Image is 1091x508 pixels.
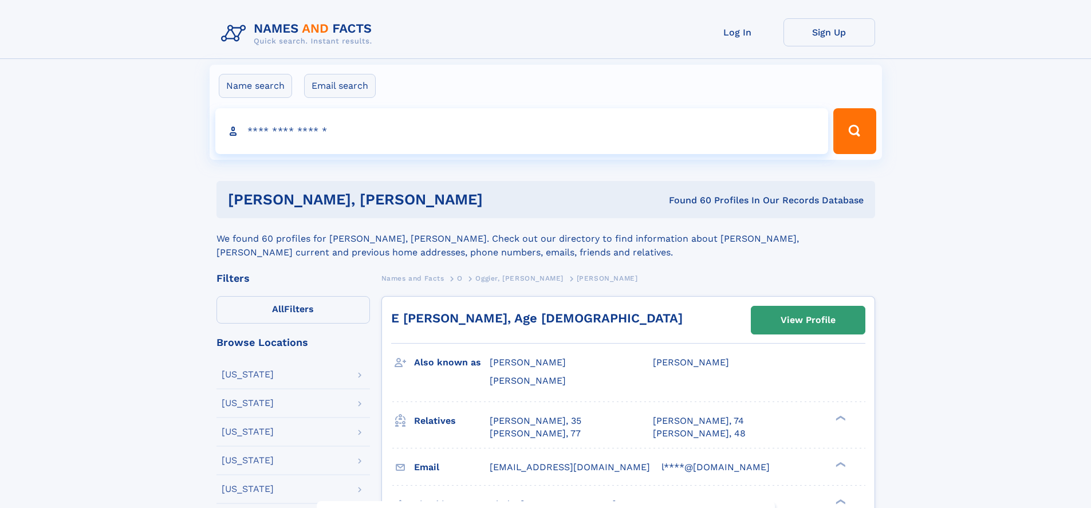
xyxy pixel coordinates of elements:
[228,192,576,207] h1: [PERSON_NAME], [PERSON_NAME]
[391,311,683,325] a: E [PERSON_NAME], Age [DEMOGRAPHIC_DATA]
[833,108,876,154] button: Search Button
[414,458,490,477] h3: Email
[222,485,274,494] div: [US_STATE]
[222,399,274,408] div: [US_STATE]
[222,456,274,465] div: [US_STATE]
[414,353,490,372] h3: Also known as
[833,498,846,505] div: ❯
[833,414,846,422] div: ❯
[381,271,444,285] a: Names and Facts
[577,274,638,282] span: [PERSON_NAME]
[272,304,284,314] span: All
[490,427,581,440] a: [PERSON_NAME], 77
[216,337,370,348] div: Browse Locations
[216,296,370,324] label: Filters
[653,415,744,427] a: [PERSON_NAME], 74
[457,274,463,282] span: O
[216,273,370,283] div: Filters
[653,357,729,368] span: [PERSON_NAME]
[304,74,376,98] label: Email search
[219,74,292,98] label: Name search
[457,271,463,285] a: O
[653,427,746,440] a: [PERSON_NAME], 48
[216,218,875,259] div: We found 60 profiles for [PERSON_NAME], [PERSON_NAME]. Check out our directory to find informatio...
[414,411,490,431] h3: Relatives
[222,427,274,436] div: [US_STATE]
[490,462,650,472] span: [EMAIL_ADDRESS][DOMAIN_NAME]
[783,18,875,46] a: Sign Up
[216,18,381,49] img: Logo Names and Facts
[475,271,564,285] a: Oggier, [PERSON_NAME]
[751,306,865,334] a: View Profile
[490,415,581,427] a: [PERSON_NAME], 35
[692,18,783,46] a: Log In
[222,370,274,379] div: [US_STATE]
[215,108,829,154] input: search input
[781,307,836,333] div: View Profile
[576,194,864,207] div: Found 60 Profiles In Our Records Database
[833,460,846,468] div: ❯
[490,375,566,386] span: [PERSON_NAME]
[490,357,566,368] span: [PERSON_NAME]
[475,274,564,282] span: Oggier, [PERSON_NAME]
